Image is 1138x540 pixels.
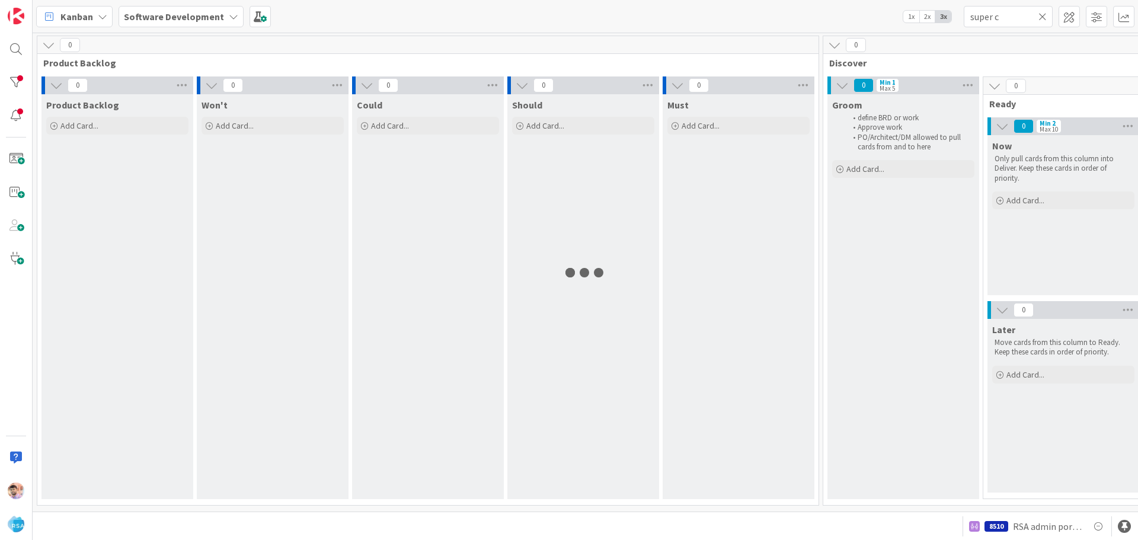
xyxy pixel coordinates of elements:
span: Should [512,99,542,111]
span: Ready [989,98,1129,110]
div: Min 1 [880,79,896,85]
span: Later [992,324,1015,335]
span: 0 [853,78,874,92]
span: 0 [1014,303,1034,317]
span: 0 [533,78,554,92]
input: Quick Filter... [964,6,1053,27]
span: 1x [903,11,919,23]
p: Only pull cards from this column into Deliver. Keep these cards in order of priority. [995,154,1132,183]
span: 0 [846,38,866,52]
span: Add Card... [216,120,254,131]
span: Kanban [60,9,93,24]
img: avatar [8,516,24,532]
span: Must [667,99,689,111]
span: Now [992,140,1012,152]
b: Software Development [124,11,224,23]
span: Add Card... [526,120,564,131]
span: Add Card... [846,164,884,174]
span: Add Card... [60,120,98,131]
span: RSA admin portal design changes [1013,519,1082,533]
span: 3x [935,11,951,23]
span: 0 [378,78,398,92]
span: Won't [202,99,228,111]
div: Min 2 [1040,120,1056,126]
span: 0 [1006,79,1026,93]
span: 2x [919,11,935,23]
span: Add Card... [1006,369,1044,380]
div: Max 10 [1040,126,1058,132]
span: Add Card... [682,120,720,131]
span: Add Card... [371,120,409,131]
img: Visit kanbanzone.com [8,8,24,24]
span: 0 [60,38,80,52]
span: Discover [829,57,1133,69]
span: 0 [223,78,243,92]
div: 8510 [984,521,1008,532]
p: Move cards from this column to Ready. Keep these cards in order of priority. [995,338,1132,357]
img: RS [8,483,24,499]
span: 0 [1014,119,1034,133]
li: Approve work [846,123,973,132]
span: Groom [832,99,862,111]
span: Add Card... [1006,195,1044,206]
span: 0 [689,78,709,92]
span: Product Backlog [43,57,804,69]
span: 0 [68,78,88,92]
li: define BRD or work [846,113,973,123]
li: PO/Architect/DM allowed to pull cards from and to here [846,133,973,152]
div: Max 5 [880,85,895,91]
span: Could [357,99,382,111]
span: Product Backlog [46,99,119,111]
